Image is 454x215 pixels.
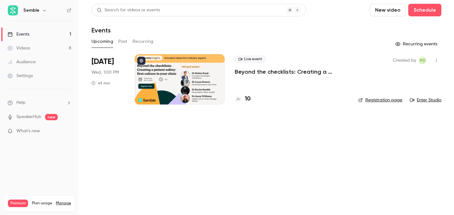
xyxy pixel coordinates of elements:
a: Registration page [358,97,402,103]
span: new [45,114,58,120]
span: PD [420,57,425,64]
button: Upcoming [91,37,113,47]
a: 10 [235,95,251,103]
div: Audience [8,59,36,65]
div: Events [8,31,29,37]
div: Search for videos or events [97,7,160,14]
span: [DATE] [91,57,114,67]
h4: 10 [245,95,251,103]
div: Settings [8,73,33,79]
a: SpeakerHub [16,114,41,120]
a: Beyond the checklists: Creating a patient safety-first culture in your clinic [235,68,348,76]
a: Manage [56,201,71,206]
div: Videos [8,45,30,51]
span: Premium [8,200,28,207]
span: Help [16,99,26,106]
span: Live event [235,55,266,63]
span: What's new [16,128,40,134]
button: Past [118,37,127,47]
div: Oct 8 Wed, 1:00 PM (Europe/London) [91,54,125,105]
button: Schedule [408,4,441,16]
span: Plan usage [32,201,52,206]
div: 45 min [91,81,110,86]
li: help-dropdown-opener [8,99,71,106]
button: Recurring [133,37,154,47]
h6: Semble [23,7,39,14]
a: Enter Studio [410,97,441,103]
h1: Events [91,26,111,34]
span: Pascale Day [419,57,426,64]
img: Semble [8,5,18,15]
span: Wed, 1:00 PM [91,69,119,76]
button: New video [370,4,406,16]
button: Recurring events [392,39,441,49]
span: Created by [393,57,416,64]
